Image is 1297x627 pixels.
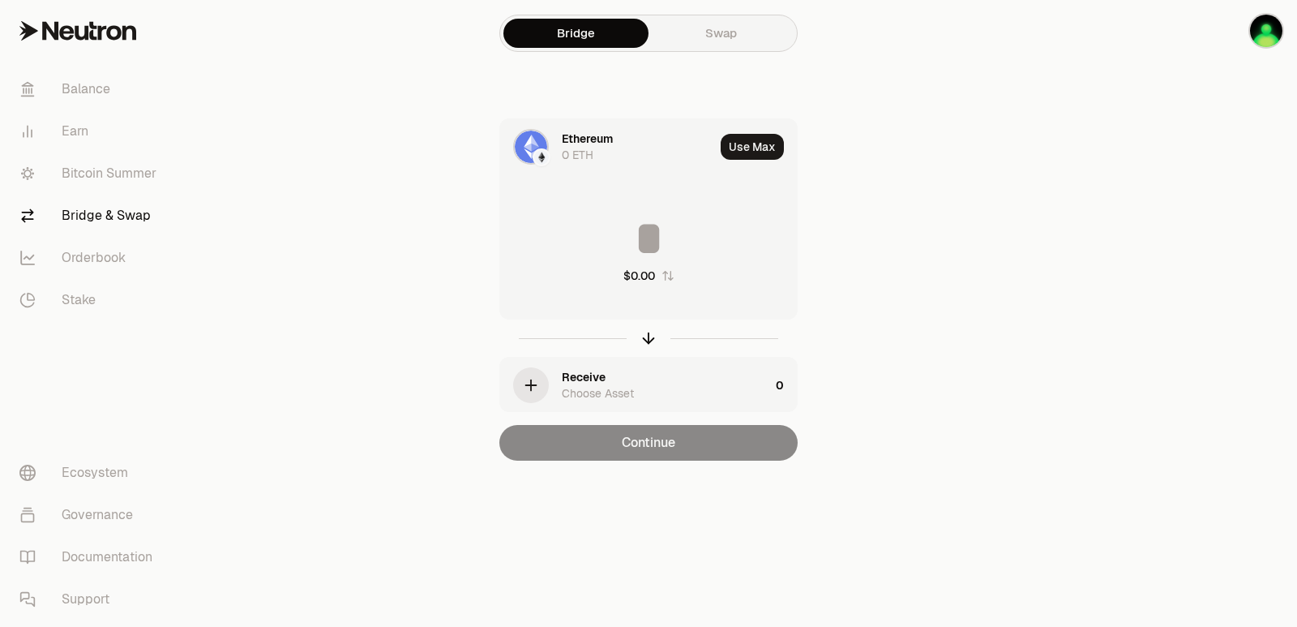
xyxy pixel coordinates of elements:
[6,110,175,152] a: Earn
[623,268,655,284] div: $0.00
[500,119,714,174] div: ETH LogoEthereum LogoEthereum0 ETH
[6,578,175,621] a: Support
[562,131,613,147] div: Ethereum
[6,279,175,321] a: Stake
[1250,15,1282,47] img: sandy mercy
[648,19,794,48] a: Swap
[6,68,175,110] a: Balance
[6,494,175,536] a: Governance
[721,134,784,160] button: Use Max
[500,358,769,413] div: ReceiveChoose Asset
[623,268,674,284] button: $0.00
[6,536,175,578] a: Documentation
[503,19,648,48] a: Bridge
[6,237,175,279] a: Orderbook
[500,358,797,413] button: ReceiveChoose Asset0
[6,452,175,494] a: Ecosystem
[6,152,175,195] a: Bitcoin Summer
[562,369,606,385] div: Receive
[515,131,547,163] img: ETH Logo
[6,195,175,237] a: Bridge & Swap
[776,358,797,413] div: 0
[562,147,593,163] div: 0 ETH
[534,150,549,165] img: Ethereum Logo
[562,385,634,402] div: Choose Asset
